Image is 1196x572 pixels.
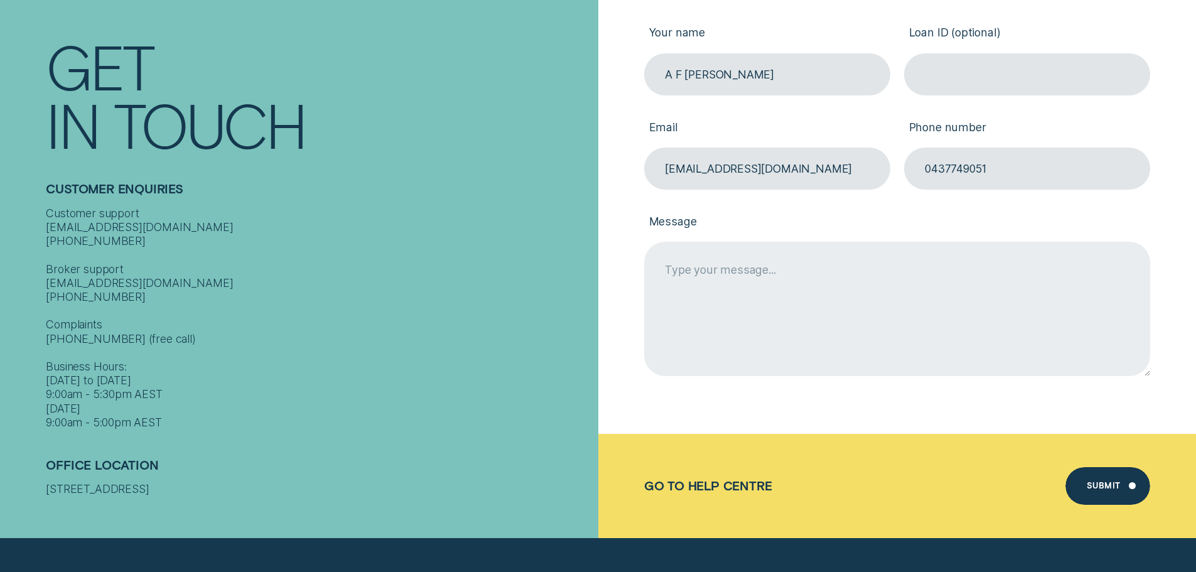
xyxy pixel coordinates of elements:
label: Loan ID (optional) [904,15,1150,53]
a: Go to Help Centre [644,478,772,493]
div: Customer support [EMAIL_ADDRESS][DOMAIN_NAME] [PHONE_NUMBER] Broker support [EMAIL_ADDRESS][DOMAI... [46,207,591,430]
div: In [46,95,99,153]
label: Message [644,203,1150,242]
h1: Get In Touch [46,36,591,153]
label: Phone number [904,109,1150,148]
h2: Office Location [46,457,591,482]
h2: Customer Enquiries [46,181,591,207]
button: Submit [1065,467,1150,505]
div: Touch [114,95,306,153]
label: Your name [644,15,890,53]
div: [STREET_ADDRESS] [46,482,591,496]
div: Get [46,36,153,95]
label: Email [644,109,890,148]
